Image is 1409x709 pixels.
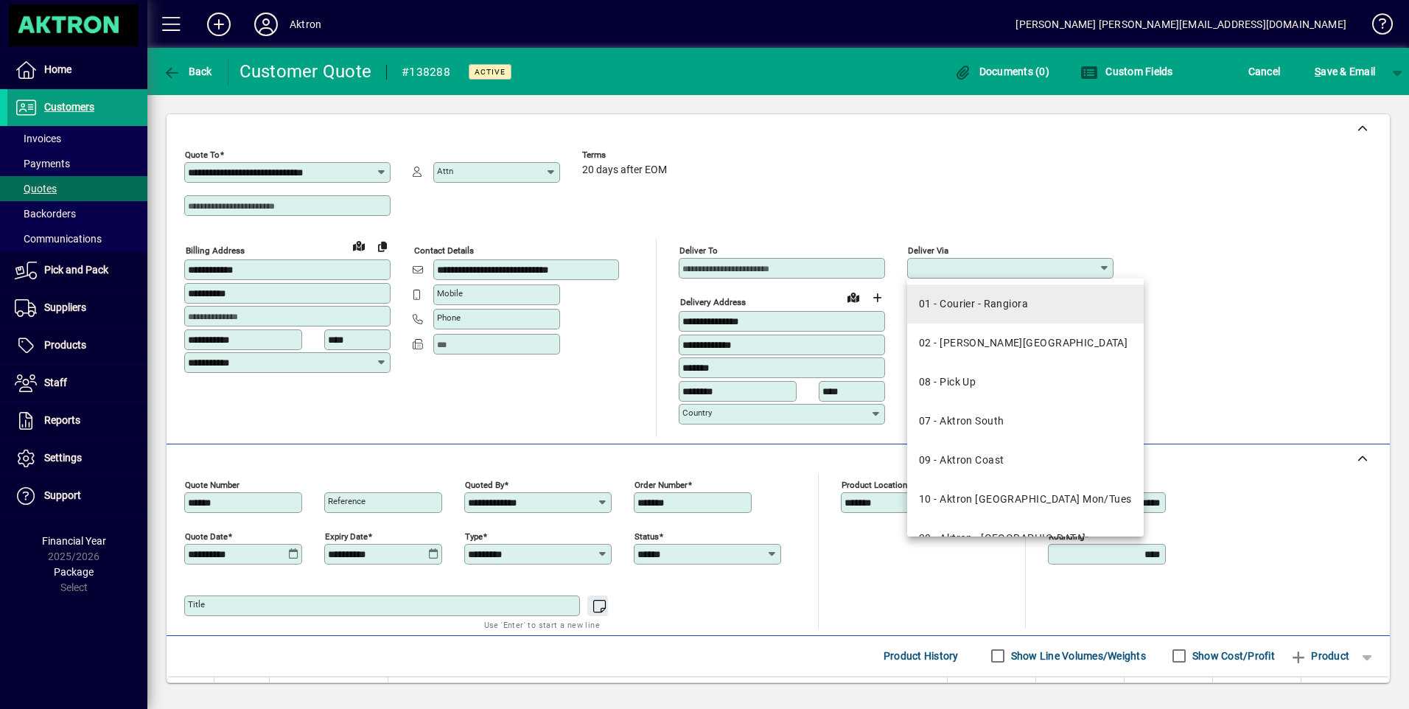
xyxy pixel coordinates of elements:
a: Suppliers [7,290,147,326]
button: Product [1282,643,1357,669]
div: #138288 [402,60,450,84]
mat-label: Mobile [437,288,463,298]
span: Documents (0) [954,66,1049,77]
mat-label: Quote date [185,531,228,541]
a: Home [7,52,147,88]
a: Settings [7,440,147,477]
span: Cancel [1248,60,1281,83]
div: 09 - Aktron Coast [919,453,1004,468]
span: ave & Email [1315,60,1375,83]
button: Add [195,11,242,38]
mat-label: Phone [437,312,461,323]
mat-label: Reference [328,496,366,506]
mat-option: 07 - Aktron South [907,402,1144,441]
div: 02 - [PERSON_NAME][GEOGRAPHIC_DATA] [919,335,1127,351]
a: Knowledge Base [1361,3,1391,51]
span: Support [44,489,81,501]
a: Support [7,478,147,514]
span: 20 days after EOM [582,164,667,176]
span: Communications [15,233,102,245]
mat-label: Country [682,408,712,418]
button: Copy to Delivery address [371,234,394,258]
button: Custom Fields [1077,58,1177,85]
mat-option: 09 - Aktron Coast [907,441,1144,480]
button: Back [159,58,216,85]
app-page-header-button: Back [147,58,228,85]
mat-option: 08 - Pick Up [907,363,1144,402]
mat-label: Expiry date [325,531,368,541]
button: Product History [878,643,965,669]
button: Profile [242,11,290,38]
span: Payments [15,158,70,170]
mat-label: Deliver To [679,245,718,256]
mat-hint: Use 'Enter' to start a new line [484,616,600,633]
a: Products [7,327,147,364]
mat-label: Deliver via [908,245,948,256]
span: Backorders [15,208,76,220]
a: Pick and Pack [7,252,147,289]
mat-option: 20 - Aktron - Auckland [907,519,1144,558]
mat-label: Status [634,531,659,541]
span: Financial Year [42,535,106,547]
span: Back [163,66,212,77]
div: Customer Quote [240,60,372,83]
span: Suppliers [44,301,86,313]
a: Invoices [7,126,147,151]
span: Home [44,63,71,75]
div: 08 - Pick Up [919,374,976,390]
mat-label: Attn [437,166,453,176]
a: Communications [7,226,147,251]
label: Show Line Volumes/Weights [1008,649,1146,663]
a: View on map [347,234,371,257]
span: Products [44,339,86,351]
mat-label: Quoted by [465,479,504,489]
div: 10 - Aktron [GEOGRAPHIC_DATA] Mon/Tues [919,492,1132,507]
mat-option: 10 - Aktron North Island Mon/Tues [907,480,1144,519]
mat-label: Order number [634,479,688,489]
span: Quotes [15,183,57,195]
button: Cancel [1245,58,1284,85]
span: Product [1290,644,1349,668]
span: S [1315,66,1321,77]
div: 01 - Courier - Rangiora [919,296,1028,312]
span: Invoices [15,133,61,144]
mat-option: 02 - Courier - Hamilton [907,324,1144,363]
a: Backorders [7,201,147,226]
span: Active [475,67,506,77]
a: View on map [842,285,865,309]
span: Staff [44,377,67,388]
span: Customers [44,101,94,113]
mat-option: 01 - Courier - Rangiora [907,284,1144,324]
mat-label: Quote number [185,479,240,489]
a: Quotes [7,176,147,201]
div: [PERSON_NAME] [PERSON_NAME][EMAIL_ADDRESS][DOMAIN_NAME] [1015,13,1346,36]
a: Reports [7,402,147,439]
button: Documents (0) [950,58,1053,85]
span: Settings [44,452,82,464]
span: Terms [582,150,671,160]
div: 07 - Aktron South [919,413,1004,429]
label: Show Cost/Profit [1189,649,1275,663]
span: Pick and Pack [44,264,108,276]
span: Package [54,566,94,578]
div: Aktron [290,13,321,36]
button: Save & Email [1307,58,1382,85]
a: Payments [7,151,147,176]
mat-label: Quote To [185,150,220,160]
mat-label: Product location [842,479,907,489]
mat-label: Type [465,531,483,541]
button: Choose address [865,286,889,310]
span: Reports [44,414,80,426]
span: Custom Fields [1080,66,1173,77]
div: 20 - Aktron - [GEOGRAPHIC_DATA] [919,531,1086,546]
mat-label: Title [188,599,205,610]
a: Staff [7,365,147,402]
span: Product History [884,644,959,668]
